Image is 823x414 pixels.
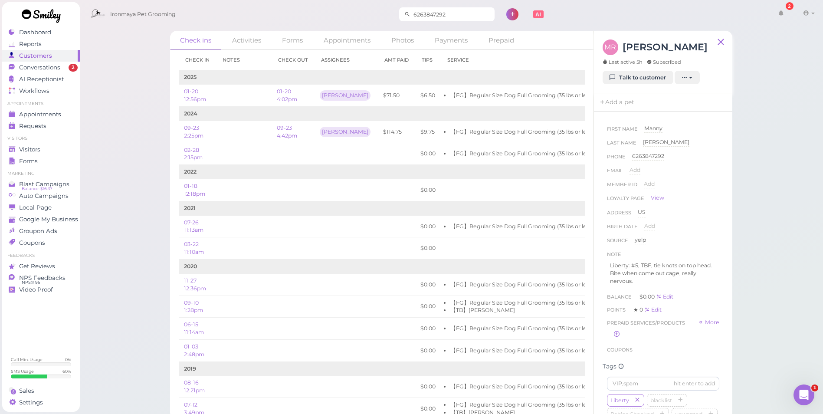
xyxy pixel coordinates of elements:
a: 11-27 12:36pm [184,277,206,292]
li: 【FG】Regular Size Dog Full Grooming (35 lbs or less) [450,383,593,391]
a: 09-23 2:25pm [184,125,203,139]
span: Google My Business [19,216,78,223]
div: SMS Usage [11,368,34,374]
div: 2 [786,2,793,10]
iframe: Intercom live chat [793,384,814,405]
b: 2020 [184,263,197,269]
a: View [651,194,664,202]
li: Appointments [2,101,80,107]
a: Video Proof [2,284,80,296]
td: $0.00 [415,143,441,165]
span: Loyalty page [607,194,644,206]
div: yelp [635,236,646,244]
span: Prepaid services/products [607,319,685,327]
a: Google My Business [2,214,80,225]
a: Dashboard [2,26,80,38]
div: US [638,208,646,217]
b: 2025 [184,74,197,80]
th: Tips [415,50,441,70]
a: Conversations 2 [2,62,80,73]
span: Blast Campaigns [19,181,69,188]
td: $0.00 [415,179,441,201]
span: Add [644,181,655,187]
li: 【FG】Regular Size Dog Full Grooming (35 lbs or less) [450,401,593,409]
a: Visitors [2,144,80,155]
a: Forms [2,155,80,167]
li: 【FG】Regular Size Dog Full Grooming (35 lbs or less) [450,281,593,289]
li: 【FG】Regular Size Dog Full Grooming (35 lbs or less) [450,325,593,332]
div: 60 % [62,368,71,374]
li: 【FG】Regular Size Dog Full Grooming (35 lbs or less) [450,92,593,99]
a: Forms [272,31,313,49]
span: $0.00 [639,293,656,300]
span: Workflows [19,87,49,95]
span: Liberty [609,397,631,404]
a: Get Reviews [2,260,80,272]
span: AI Receptionist [19,76,64,83]
a: Talk to customer [603,71,673,85]
span: Balance [607,294,633,300]
input: VIP,spam [607,377,719,391]
span: Appointments [19,111,61,118]
td: $114.75 [378,121,415,143]
li: Feedbacks [2,253,80,259]
span: Source [607,236,628,250]
input: Search customer [410,7,495,21]
a: Activities [222,31,271,49]
span: Add [630,167,640,173]
a: Edit [656,293,673,300]
th: Check out [272,50,315,70]
span: 2 [69,64,78,72]
b: 2022 [184,168,197,175]
span: Phone [607,152,626,166]
span: Get Reviews [19,263,55,270]
a: Edit [644,306,662,313]
a: 01-20 4:02pm [277,88,297,102]
a: Customers [2,50,80,62]
span: Video Proof [19,286,53,293]
a: Settings [2,397,80,408]
td: $0.00 [415,215,441,237]
th: Assignees [315,50,378,70]
span: Forms [19,158,38,165]
a: 01-18 12:18pm [184,183,205,197]
span: Groupon Ads [19,227,57,235]
li: 【FG】Regular Size Dog Full Grooming (35 lbs or less) [450,150,593,158]
a: Payments [425,31,478,49]
span: Sales [19,387,34,394]
span: Reports [19,40,42,48]
span: First Name [607,125,638,138]
th: Notes [216,50,272,70]
li: 【FG】Regular Size Dog Full Grooming (35 lbs or less) [450,347,593,355]
span: MR [603,39,618,55]
li: 【FG】Regular Size Dog Full Grooming (35 lbs or less) [450,223,593,230]
span: Add [644,223,655,229]
a: Sales [2,385,80,397]
a: NPS Feedbacks NPS® 95 [2,272,80,284]
span: Last active 5h [603,59,643,66]
span: Birth date [607,222,638,236]
a: 01-20 12:56pm [184,88,206,102]
td: $0.00 [415,237,441,260]
span: Dashboard [19,29,51,36]
a: 09-23 4:42pm [277,125,297,139]
li: 【TB】[PERSON_NAME] [450,306,593,314]
span: Balance: $16.37 [22,185,52,192]
li: Visitors [2,135,80,141]
a: 02-28 2:15pm [184,147,203,161]
div: 0 % [65,357,71,362]
td: $0.00 [415,339,441,361]
td: $71.50 [378,85,415,107]
a: Reports [2,38,80,50]
td: $6.50 [415,85,441,107]
th: Service [441,50,599,70]
div: hit enter to add [674,380,715,388]
a: Appointments [2,108,80,120]
a: Add a pet [594,93,639,112]
span: ★ 0 [633,306,644,313]
div: Note [607,250,621,259]
li: 【FG】Regular Size Dog Full Grooming (35 lbs or less) [450,299,593,307]
div: Tags [603,363,724,370]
